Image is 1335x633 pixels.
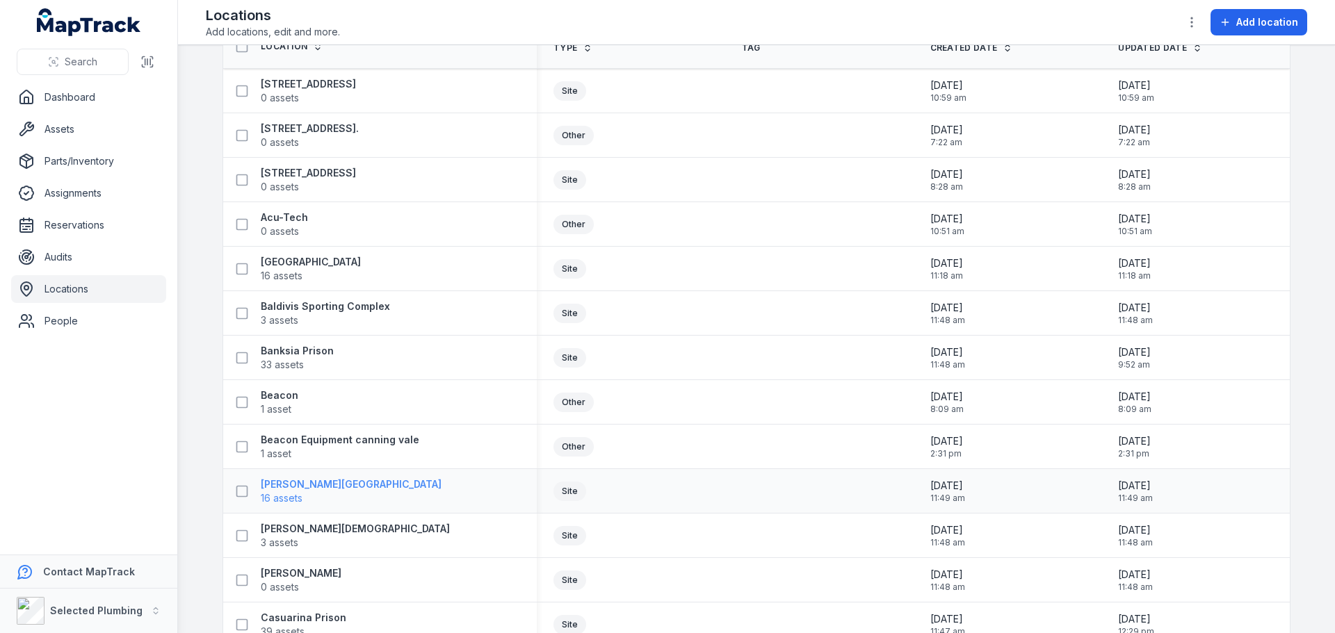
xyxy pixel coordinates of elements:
[1118,167,1151,181] span: [DATE]
[11,83,166,111] a: Dashboard
[1118,582,1153,593] span: 11:48 am
[261,611,346,625] strong: Casuarina Prison
[261,180,299,194] span: 0 assets
[261,536,298,550] span: 3 assets
[930,42,1013,54] a: Created Date
[930,612,965,626] span: [DATE]
[553,81,586,101] div: Site
[930,123,963,137] span: [DATE]
[930,167,963,192] time: 8/25/2025, 8:28:21 AM
[930,345,965,359] span: [DATE]
[1118,123,1151,137] span: [DATE]
[930,493,965,504] span: 11:49 am
[930,479,965,504] time: 1/14/2025, 11:49:14 AM
[1118,315,1153,326] span: 11:48 am
[261,344,334,358] strong: Banksia Prison
[930,479,965,493] span: [DATE]
[261,491,302,505] span: 16 assets
[553,393,594,412] div: Other
[553,437,594,457] div: Other
[1118,568,1153,593] time: 1/14/2025, 11:48:43 AM
[261,166,356,194] a: [STREET_ADDRESS]0 assets
[261,522,450,550] a: [PERSON_NAME][DEMOGRAPHIC_DATA]3 assets
[261,255,361,283] a: [GEOGRAPHIC_DATA]16 assets
[930,270,963,281] span: 11:18 am
[1236,15,1298,29] span: Add location
[930,434,963,448] span: [DATE]
[11,307,166,335] a: People
[11,243,166,271] a: Audits
[261,255,361,269] strong: [GEOGRAPHIC_DATA]
[930,301,965,326] time: 1/14/2025, 11:48:37 AM
[930,568,965,582] span: [DATE]
[930,256,963,270] span: [DATE]
[1118,123,1151,148] time: 8/5/2025, 7:22:38 AM
[261,388,298,402] strong: Beacon
[930,390,964,404] span: [DATE]
[930,301,965,315] span: [DATE]
[261,299,390,327] a: Baldivis Sporting Complex3 assets
[261,41,307,52] span: Location
[553,215,594,234] div: Other
[930,448,963,459] span: 2:31 pm
[553,526,586,545] div: Site
[1118,42,1202,54] a: Updated Date
[261,299,390,313] strong: Baldivis Sporting Complex
[1118,479,1153,493] span: [DATE]
[261,77,356,105] a: [STREET_ADDRESS]0 assets
[11,275,166,303] a: Locations
[930,181,963,192] span: 8:28 am
[930,434,963,459] time: 3/31/2025, 2:31:18 PM
[1118,434,1151,459] time: 3/31/2025, 2:31:18 PM
[1118,301,1153,326] time: 1/14/2025, 11:48:37 AM
[1118,434,1151,448] span: [DATE]
[553,170,586,190] div: Site
[1118,568,1153,582] span: [DATE]
[930,92,966,104] span: 10:59 am
[261,122,359,135] strong: [STREET_ADDRESS].
[930,359,965,370] span: 11:48 am
[261,211,308,224] strong: Acu-Tech
[930,582,965,593] span: 11:48 am
[11,147,166,175] a: Parts/Inventory
[206,6,340,25] h2: Locations
[930,404,964,415] span: 8:09 am
[261,269,302,283] span: 16 assets
[1118,256,1151,281] time: 5/8/2025, 11:18:57 AM
[930,345,965,370] time: 1/14/2025, 11:48:21 AM
[553,570,586,590] div: Site
[930,212,964,237] time: 8/1/2025, 10:51:36 AM
[1211,9,1307,35] button: Add location
[1118,359,1151,370] span: 9:52 am
[261,313,298,327] span: 3 assets
[1118,167,1151,192] time: 8/25/2025, 8:28:21 AM
[261,224,299,238] span: 0 assets
[1118,390,1151,415] time: 8/4/2025, 8:09:30 AM
[553,42,577,54] span: Type
[1118,79,1154,104] time: 8/26/2025, 10:59:30 AM
[930,256,963,281] time: 5/8/2025, 11:18:57 AM
[43,566,135,577] strong: Contact MapTrack
[261,388,298,416] a: Beacon1 asset
[1118,92,1154,104] span: 10:59 am
[742,42,761,54] span: Tag
[553,42,592,54] a: Type
[1118,137,1151,148] span: 7:22 am
[1118,181,1151,192] span: 8:28 am
[1118,226,1152,237] span: 10:51 am
[1118,256,1151,270] span: [DATE]
[261,344,334,372] a: Banksia Prison33 assets
[1118,612,1154,626] span: [DATE]
[1118,42,1187,54] span: Updated Date
[261,358,304,372] span: 33 assets
[930,212,964,226] span: [DATE]
[553,348,586,368] div: Site
[1118,345,1151,370] time: 5/13/2025, 9:52:15 AM
[11,115,166,143] a: Assets
[930,523,965,537] span: [DATE]
[930,523,965,548] time: 1/14/2025, 11:48:54 AM
[930,390,964,415] time: 8/4/2025, 8:09:30 AM
[553,304,586,323] div: Site
[1118,523,1153,548] time: 1/14/2025, 11:48:54 AM
[930,79,966,104] time: 8/26/2025, 10:59:30 AM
